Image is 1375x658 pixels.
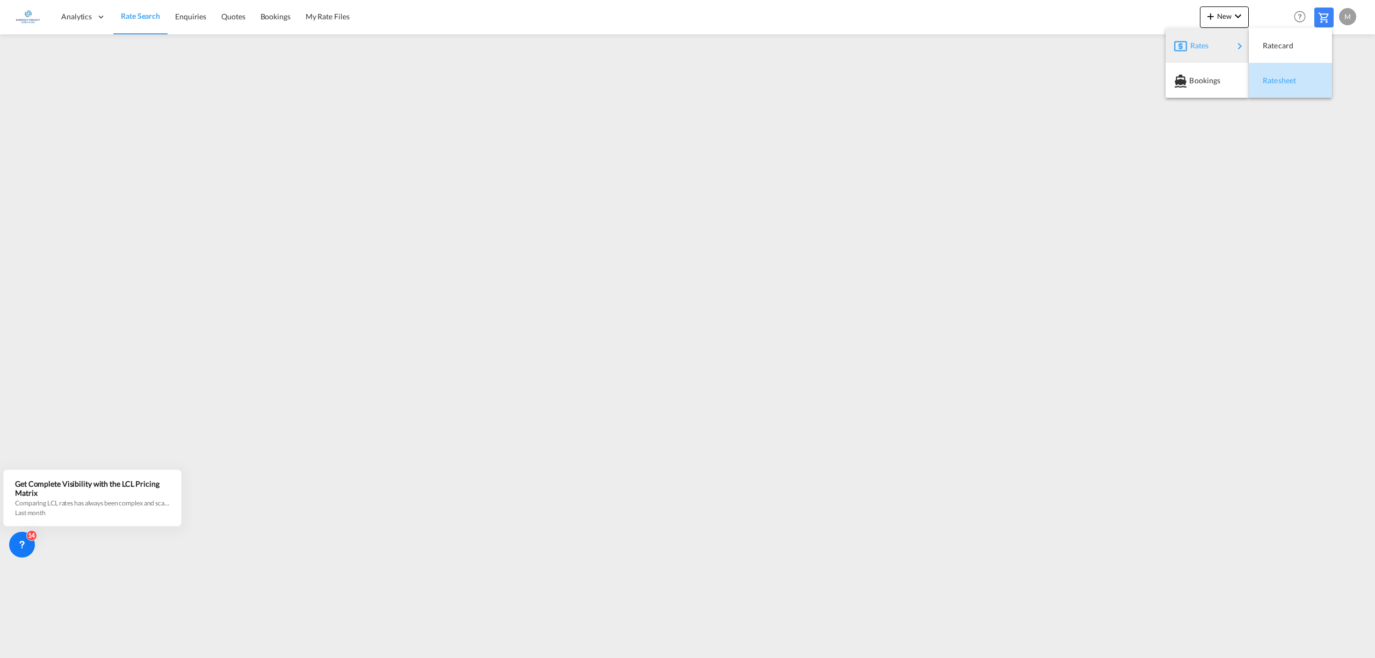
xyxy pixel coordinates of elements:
[1257,67,1323,94] div: Ratesheet
[1190,35,1203,56] span: Rates
[1257,32,1323,59] div: Ratecard
[1174,67,1240,94] div: Bookings
[1166,63,1249,98] button: Bookings
[1263,35,1275,56] span: Ratecard
[1189,70,1201,91] span: Bookings
[1233,40,1246,53] md-icon: icon-chevron-right
[1263,70,1275,91] span: Ratesheet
